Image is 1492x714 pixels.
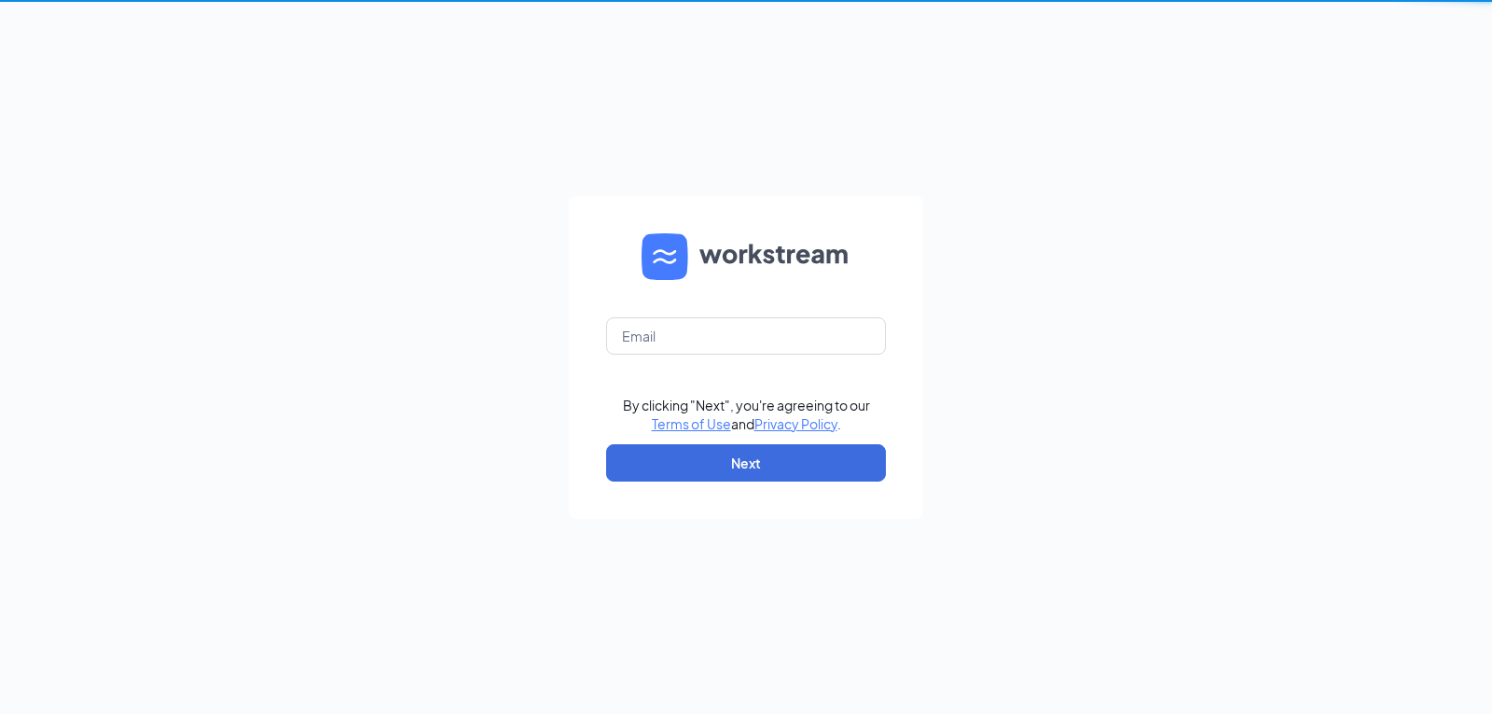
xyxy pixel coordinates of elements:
[642,233,850,280] img: WS logo and Workstream text
[623,396,870,433] div: By clicking "Next", you're agreeing to our and .
[606,317,886,355] input: Email
[652,415,731,432] a: Terms of Use
[754,415,837,432] a: Privacy Policy
[606,444,886,482] button: Next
